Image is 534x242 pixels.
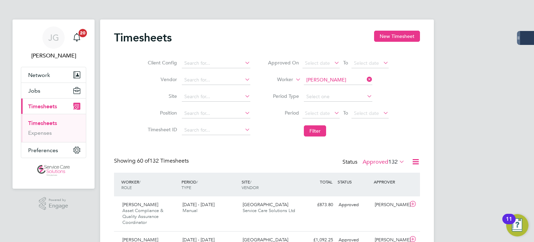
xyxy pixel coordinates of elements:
span: Preferences [28,147,58,154]
div: 11 [506,219,512,228]
div: Approved [336,199,372,211]
button: Open Resource Center, 11 new notifications [506,214,528,236]
span: / [139,179,140,185]
label: Vendor [146,76,177,83]
input: Select one [304,92,372,102]
label: Timesheet ID [146,126,177,133]
a: Go to home page [21,165,86,176]
span: [PERSON_NAME] [122,202,158,208]
label: Site [146,93,177,99]
img: servicecare-logo-retina.png [37,165,70,176]
button: Timesheets [21,99,86,114]
input: Search for... [182,58,250,68]
span: 60 of [137,157,149,164]
div: [PERSON_NAME] [372,199,408,211]
span: Powered by [49,197,68,203]
span: James Glover [21,52,86,60]
span: Manual [183,208,197,213]
span: 132 [388,158,398,165]
span: 20 [79,29,87,37]
span: 132 Timesheets [137,157,189,164]
label: Period [268,110,299,116]
a: Powered byEngage [39,197,68,210]
a: Expenses [28,130,52,136]
div: WORKER [120,175,180,194]
label: Position [146,110,177,116]
a: JG[PERSON_NAME] [21,26,86,60]
span: Select date [354,60,379,66]
button: New Timesheet [374,31,420,42]
span: JG [48,33,59,42]
input: Search for... [182,125,250,135]
span: Engage [49,203,68,209]
span: Timesheets [28,103,57,110]
a: 20 [70,26,84,49]
div: PERIOD [180,175,240,194]
span: ROLE [121,185,132,190]
input: Search for... [182,75,250,85]
div: SITE [240,175,300,194]
label: Period Type [268,93,299,99]
span: Network [28,72,50,78]
span: Asset Compliance & Quality Assurance Coordinator [122,208,163,225]
nav: Main navigation [13,19,95,189]
span: Service Care Solutions Ltd [243,208,295,213]
span: Jobs [28,87,40,94]
label: Client Config [146,60,177,66]
label: Worker [262,76,293,83]
button: Preferences [21,142,86,158]
span: TYPE [181,185,191,190]
div: STATUS [336,175,372,188]
span: Select date [354,110,379,116]
span: VENDOR [242,185,259,190]
button: Network [21,67,86,83]
label: Approved [363,158,405,165]
button: Filter [304,125,326,136]
span: Select date [305,60,330,66]
span: [DATE] - [DATE] [183,202,215,208]
div: £873.80 [300,199,336,211]
div: Showing [114,157,190,165]
label: Approved On [268,60,299,66]
span: [GEOGRAPHIC_DATA] [243,202,288,208]
div: APPROVER [372,175,408,188]
span: / [196,179,198,185]
input: Search for... [304,75,372,85]
span: Select date [305,110,330,116]
span: / [250,179,251,185]
button: Jobs [21,83,86,98]
span: TOTAL [320,179,332,185]
input: Search for... [182,92,250,102]
span: To [341,58,350,67]
input: Search for... [182,109,250,118]
a: Timesheets [28,120,57,126]
div: Timesheets [21,114,86,142]
h2: Timesheets [114,31,172,45]
div: Status [342,157,406,167]
span: To [341,108,350,117]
